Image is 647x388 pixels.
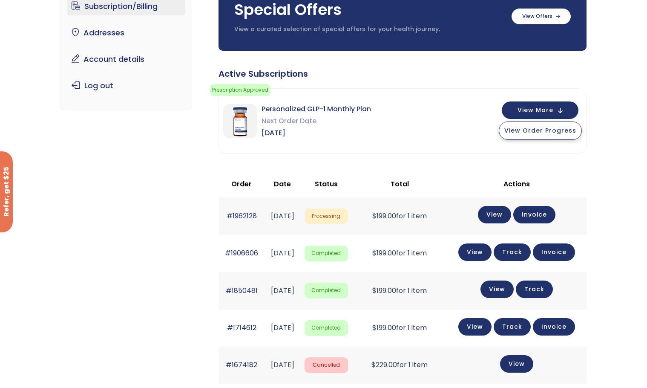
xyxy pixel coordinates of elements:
a: View [458,318,492,336]
a: Log out [67,77,185,95]
a: View [458,243,492,261]
a: Invoice [533,243,575,261]
td: for 1 item [352,347,447,384]
a: View [478,206,511,223]
a: #1714612 [227,323,256,333]
a: #1962128 [227,211,257,221]
time: [DATE] [271,286,294,295]
span: [DATE] [262,127,371,139]
span: Completed [305,283,348,298]
span: Next Order Date [262,115,371,127]
td: for 1 item [352,197,447,235]
span: 199.00 [372,248,396,258]
div: Active Subscriptions [219,68,587,80]
span: 199.00 [372,211,396,221]
a: Invoice [513,206,555,223]
a: #1674182 [226,360,257,370]
time: [DATE] [271,323,294,333]
a: Account details [67,50,185,68]
time: [DATE] [271,248,294,258]
span: $ [371,360,376,370]
span: $ [372,248,377,258]
span: View More [518,107,553,113]
p: View a curated selection of special offers for your health journey. [234,25,503,34]
a: Track [516,281,553,298]
button: View Order Progress [499,122,582,140]
span: Actions [503,179,530,189]
td: for 1 item [352,310,447,347]
span: View Order Progress [504,126,576,135]
span: Prescription Approved [210,84,270,96]
time: [DATE] [271,360,294,370]
span: Processing [305,208,348,224]
span: $ [372,286,377,295]
td: for 1 item [352,272,447,309]
span: 199.00 [372,323,396,333]
a: View [480,281,514,298]
img: Personalized GLP-1 Monthly Plan [223,104,257,138]
button: View More [502,101,578,119]
a: Invoice [533,318,575,336]
a: Track [494,243,531,261]
td: for 1 item [352,235,447,272]
a: Track [494,318,531,336]
a: #1906606 [225,248,258,258]
span: $ [372,211,377,221]
span: Completed [305,320,348,336]
a: View [500,355,533,373]
span: Total [391,179,409,189]
span: Date [274,179,291,189]
span: Status [315,179,338,189]
time: [DATE] [271,211,294,221]
a: #1850481 [226,286,258,295]
a: Addresses [67,24,185,42]
span: 199.00 [372,286,396,295]
span: Cancelled [305,357,348,373]
span: $ [372,323,377,333]
span: 229.00 [371,360,397,370]
span: Personalized GLP-1 Monthly Plan [262,103,371,115]
span: Completed [305,246,348,261]
span: Order [231,179,252,189]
